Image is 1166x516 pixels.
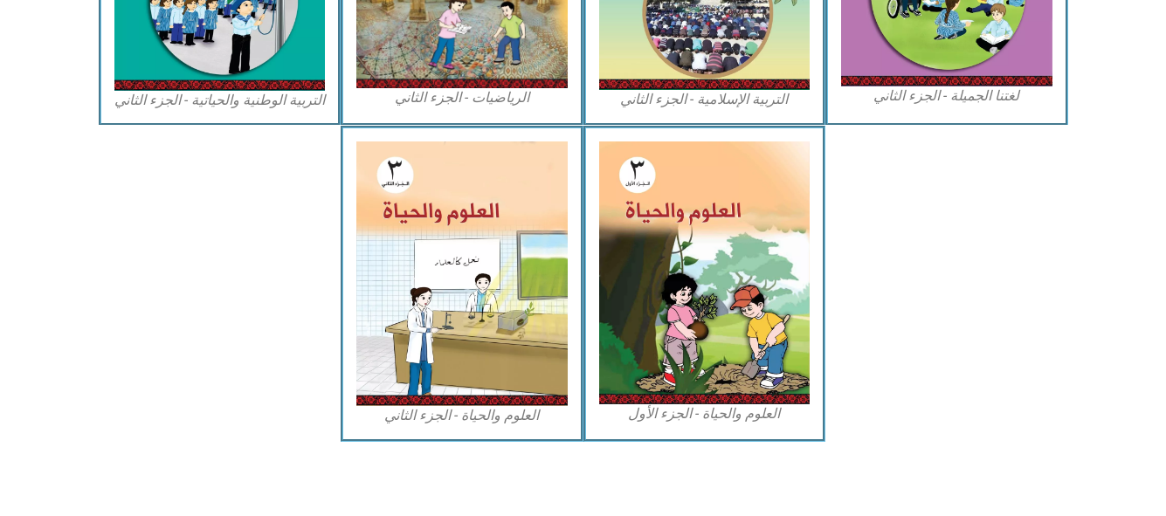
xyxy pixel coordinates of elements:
figcaption: الرياضيات - الجزء الثاني [356,88,568,107]
figcaption: لغتنا الجميلة - الجزء الثاني [841,86,1052,106]
figcaption: العلوم والحياة - الجزء الأول [599,404,811,423]
figcaption: العلوم والحياة - الجزء الثاني [356,406,568,425]
figcaption: التربية الوطنية والحياتية - الجزء الثاني [114,91,326,110]
figcaption: التربية الإسلامية - الجزء الثاني [599,90,811,109]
